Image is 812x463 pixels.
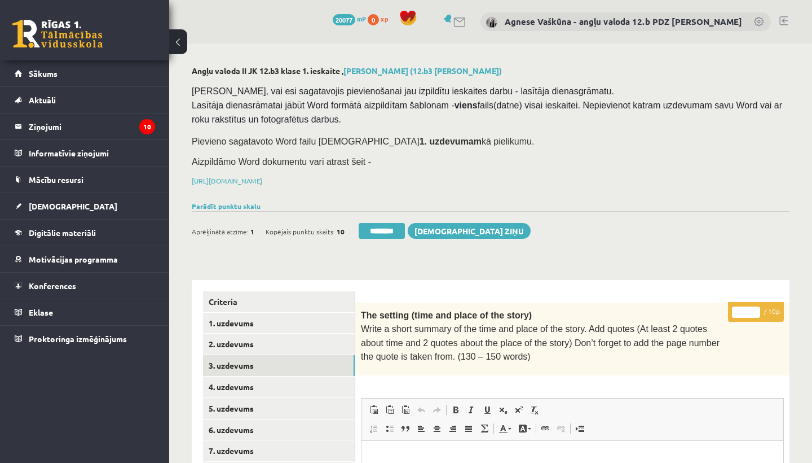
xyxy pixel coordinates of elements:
[537,421,553,436] a: Link (⌘+K)
[413,421,429,436] a: Align Left
[15,193,155,219] a: [DEMOGRAPHIC_DATA]
[29,140,155,166] legend: Informatīvie ziņojumi
[203,313,355,334] a: 1. uzdevums
[527,403,542,417] a: Remove Format
[192,223,249,240] span: Aprēķinātā atzīme:
[553,421,569,436] a: Unlink
[29,95,56,105] span: Aktuāli
[192,86,784,124] span: [PERSON_NAME], vai esi sagatavojis pievienošanai jau izpildītu ieskaites darbu - lasītāja dienasg...
[15,60,155,86] a: Sākums
[29,281,76,291] span: Konferences
[366,403,382,417] a: Paste (⌘+V)
[192,66,789,76] h2: Angļu valoda II JK 12.b3 klase 1. ieskaite ,
[361,324,720,361] span: Write a short summary of the time and place of the story. Add quotes (At least 2 quotes about tim...
[15,167,155,193] a: Mācību resursi
[413,403,429,417] a: Undo (⌘+Z)
[382,421,398,436] a: Insert/Remove Bulleted List
[420,137,482,146] strong: 1. uzdevumam
[572,421,588,436] a: Insert Page Break for Printing
[333,14,366,23] a: 20077 mP
[203,420,355,440] a: 6. uzdevums
[448,403,464,417] a: Bold (⌘+B)
[495,403,511,417] a: Subscript
[343,65,502,76] a: [PERSON_NAME] (12.b3 [PERSON_NAME])
[192,202,261,211] a: Parādīt punktu skalu
[445,421,461,436] a: Align Right
[15,246,155,272] a: Motivācijas programma
[515,421,535,436] a: Background Colour
[139,119,155,134] i: 10
[203,355,355,376] a: 3. uzdevums
[408,223,531,239] a: [DEMOGRAPHIC_DATA] ziņu
[192,157,371,167] span: Aizpildāmo Word dokumentu vari atrast šeit -
[366,421,382,436] a: Insert/Remove Numbered List
[454,101,478,110] strong: viens
[333,14,355,25] span: 20077
[464,403,479,417] a: Italic (⌘+I)
[15,273,155,299] a: Konferences
[429,403,445,417] a: Redo (⌘+Y)
[266,223,335,240] span: Kopējais punktu skaits:
[15,113,155,139] a: Ziņojumi10
[29,113,155,139] legend: Ziņojumi
[29,334,127,344] span: Proktoringa izmēģinājums
[15,140,155,166] a: Informatīvie ziņojumi
[398,421,413,436] a: Block Quote
[29,228,96,238] span: Digitālie materiāli
[12,20,103,48] a: Rīgas 1. Tālmācības vidusskola
[15,326,155,352] a: Proktoringa izmēģinājums
[361,311,532,320] span: The setting (time and place of the story)
[203,334,355,355] a: 2. uzdevums
[728,302,784,322] p: / 10p
[29,68,58,78] span: Sākums
[486,17,497,28] img: Agnese Vaškūna - angļu valoda 12.b PDZ klase
[461,421,476,436] a: Justify
[398,403,413,417] a: Paste from Word
[368,14,394,23] a: 0 xp
[15,87,155,113] a: Aktuāli
[479,403,495,417] a: Underline (⌘+U)
[429,421,445,436] a: Centre
[337,223,345,240] span: 10
[381,14,388,23] span: xp
[382,403,398,417] a: Paste as plain text (⌘+⌥+⇧+V)
[203,440,355,461] a: 7. uzdevums
[250,223,254,240] span: 1
[29,307,53,317] span: Eklase
[495,421,515,436] a: Text Colour
[368,14,379,25] span: 0
[476,421,492,436] a: Math
[511,403,527,417] a: Superscript
[192,137,534,146] span: Pievieno sagatavoto Word failu [DEMOGRAPHIC_DATA] kā pielikumu.
[203,291,355,312] a: Criteria
[29,254,118,264] span: Motivācijas programma
[203,398,355,419] a: 5. uzdevums
[505,16,742,27] a: Agnese Vaškūna - angļu valoda 12.b PDZ [PERSON_NAME]
[15,220,155,246] a: Digitālie materiāli
[357,14,366,23] span: mP
[29,174,83,185] span: Mācību resursi
[29,201,117,211] span: [DEMOGRAPHIC_DATA]
[192,176,262,185] a: [URL][DOMAIN_NAME]
[203,377,355,398] a: 4. uzdevums
[15,299,155,325] a: Eklase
